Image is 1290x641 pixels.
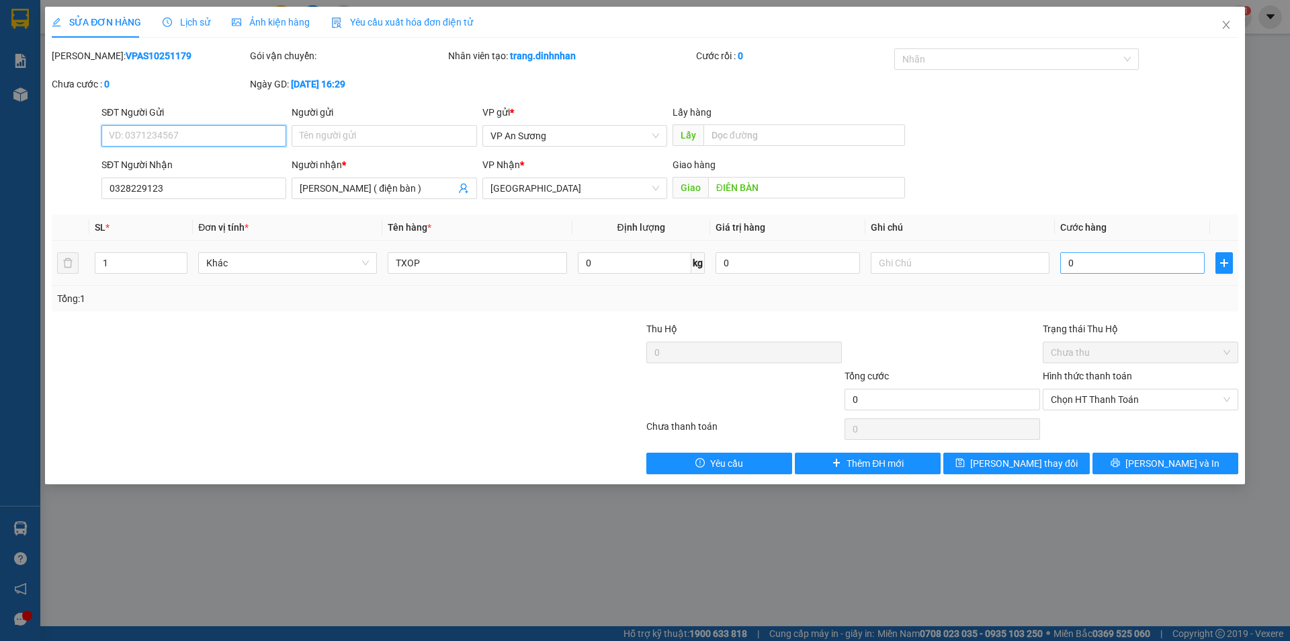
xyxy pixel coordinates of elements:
[1051,342,1230,363] span: Chưa thu
[490,126,659,146] span: VP An Sương
[1216,258,1232,268] span: plus
[163,17,210,28] span: Lịch sử
[163,17,172,27] span: clock-circle
[795,453,941,474] button: plusThêm ĐH mới
[232,17,241,27] span: picture
[292,105,476,120] div: Người gửi
[673,107,712,118] span: Lấy hàng
[691,252,705,274] span: kg
[388,252,566,274] input: VD: Bàn, Ghế
[708,177,905,198] input: Dọc đường
[510,50,576,61] b: trang.dinhnhan
[198,222,249,233] span: Đơn vị tính
[458,183,469,194] span: user-add
[388,222,431,233] span: Tên hàng
[104,79,110,89] b: 0
[331,17,473,28] span: Yêu cầu xuất hóa đơn điện tử
[970,456,1078,471] span: [PERSON_NAME] thay đổi
[7,75,16,84] span: environment
[126,50,191,61] b: VPAS10251179
[490,178,659,198] span: Đà Nẵng
[710,456,743,471] span: Yêu cầu
[673,124,703,146] span: Lấy
[206,253,369,273] span: Khác
[1043,322,1238,336] div: Trạng thái Thu Hộ
[673,159,716,170] span: Giao hàng
[695,458,705,469] span: exclamation-circle
[1043,371,1132,381] label: Hình thức thanh toán
[331,17,342,28] img: icon
[617,222,665,233] span: Định lượng
[52,17,61,27] span: edit
[250,77,445,91] div: Ngày GD:
[1215,252,1233,274] button: plus
[7,57,93,72] li: VP VP An Sương
[832,458,841,469] span: plus
[57,252,79,274] button: delete
[52,48,247,63] div: [PERSON_NAME]:
[101,105,286,120] div: SĐT Người Gửi
[7,7,195,32] li: [PERSON_NAME]
[448,48,693,63] div: Nhân viên tạo:
[57,291,498,306] div: Tổng: 1
[1092,453,1238,474] button: printer[PERSON_NAME] và In
[7,74,90,159] b: 39/4A Quốc Lộ 1A - [GEOGRAPHIC_DATA] - An Sương - [GEOGRAPHIC_DATA]
[703,124,905,146] input: Dọc đường
[482,159,520,170] span: VP Nhận
[1221,20,1232,30] span: close
[673,177,708,198] span: Giao
[871,252,1049,274] input: Ghi Chú
[716,222,765,233] span: Giá trị hàng
[291,79,345,89] b: [DATE] 16:29
[232,17,310,28] span: Ảnh kiện hàng
[1111,458,1120,469] span: printer
[292,157,476,172] div: Người nhận
[645,419,843,443] div: Chưa thanh toán
[1125,456,1219,471] span: [PERSON_NAME] và In
[955,458,965,469] span: save
[52,77,247,91] div: Chưa cước :
[1207,7,1245,44] button: Close
[943,453,1089,474] button: save[PERSON_NAME] thay đổi
[93,57,179,102] li: VP [GEOGRAPHIC_DATA]
[646,324,677,334] span: Thu Hộ
[847,456,904,471] span: Thêm ĐH mới
[482,105,667,120] div: VP gửi
[101,157,286,172] div: SĐT Người Nhận
[646,453,792,474] button: exclamation-circleYêu cầu
[1060,222,1107,233] span: Cước hàng
[1051,389,1230,410] span: Chọn HT Thanh Toán
[865,215,1055,241] th: Ghi chú
[95,222,105,233] span: SL
[52,17,141,28] span: SỬA ĐƠN HÀNG
[738,50,743,61] b: 0
[696,48,892,63] div: Cước rồi :
[845,371,889,381] span: Tổng cước
[250,48,445,63] div: Gói vận chuyển:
